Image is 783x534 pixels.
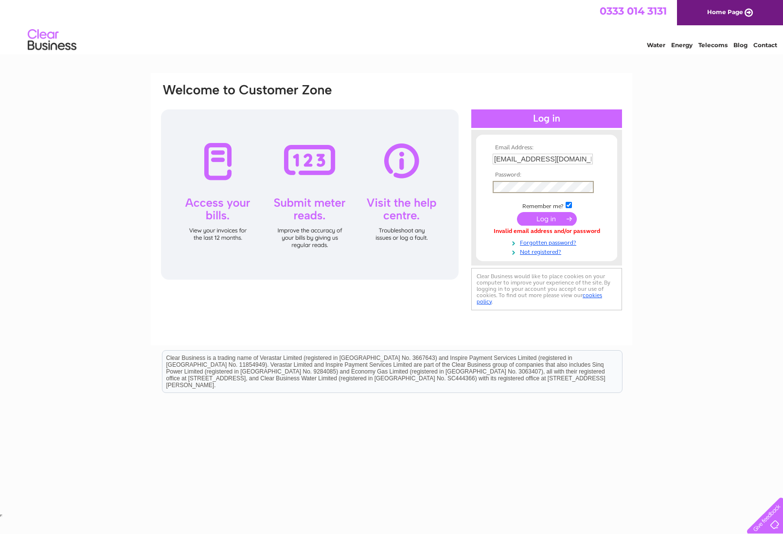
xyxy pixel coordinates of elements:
[471,268,622,310] div: Clear Business would like to place cookies on your computer to improve your experience of the sit...
[493,237,603,247] a: Forgotten password?
[600,5,667,17] a: 0333 014 3131
[490,200,603,210] td: Remember me?
[698,41,728,49] a: Telecoms
[493,247,603,256] a: Not registered?
[162,5,622,47] div: Clear Business is a trading name of Verastar Limited (registered in [GEOGRAPHIC_DATA] No. 3667643...
[493,228,601,235] div: Invalid email address and/or password
[490,144,603,151] th: Email Address:
[671,41,693,49] a: Energy
[490,172,603,178] th: Password:
[27,25,77,55] img: logo.png
[753,41,777,49] a: Contact
[733,41,747,49] a: Blog
[517,212,577,226] input: Submit
[647,41,665,49] a: Water
[477,292,602,305] a: cookies policy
